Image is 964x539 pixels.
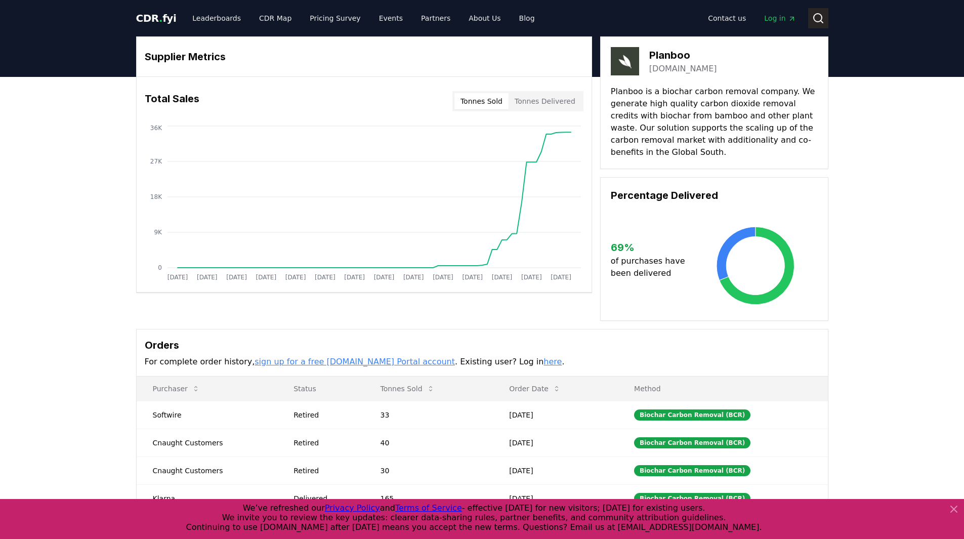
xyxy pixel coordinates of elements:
a: Blog [511,9,543,27]
h3: Supplier Metrics [145,49,583,64]
td: 30 [364,457,493,484]
nav: Main [700,9,804,27]
td: Softwire [137,401,278,429]
a: CDR.fyi [136,11,177,25]
tspan: [DATE] [491,274,512,281]
td: Klarna [137,484,278,512]
button: Tonnes Sold [454,93,509,109]
td: 40 [364,429,493,457]
tspan: [DATE] [196,274,217,281]
a: Pricing Survey [302,9,368,27]
td: Cnaught Customers [137,457,278,484]
td: [DATE] [493,457,618,484]
tspan: [DATE] [433,274,453,281]
a: Events [371,9,411,27]
div: Biochar Carbon Removal (BCR) [634,409,750,421]
div: Biochar Carbon Removal (BCR) [634,493,750,504]
tspan: [DATE] [403,274,424,281]
button: Tonnes Delivered [509,93,581,109]
h3: Total Sales [145,91,199,111]
td: Cnaught Customers [137,429,278,457]
tspan: [DATE] [344,274,365,281]
tspan: [DATE] [373,274,394,281]
tspan: [DATE] [285,274,306,281]
div: Delivered [294,493,356,504]
button: Order Date [501,379,569,399]
tspan: [DATE] [462,274,483,281]
h3: Planboo [649,48,717,63]
td: 33 [364,401,493,429]
tspan: 27K [150,158,162,165]
div: Retired [294,438,356,448]
tspan: [DATE] [256,274,276,281]
div: Biochar Carbon Removal (BCR) [634,465,750,476]
a: sign up for a free [DOMAIN_NAME] Portal account [255,357,455,366]
p: Planboo is a biochar carbon removal company. We generate high quality carbon dioxide removal cred... [611,86,818,158]
tspan: 0 [158,264,162,271]
tspan: 9K [154,229,162,236]
div: Retired [294,410,356,420]
span: . [159,12,162,24]
tspan: [DATE] [315,274,336,281]
img: Planboo-logo [611,47,639,75]
a: Contact us [700,9,754,27]
a: Leaderboards [184,9,249,27]
h3: 69 % [611,240,693,255]
td: [DATE] [493,429,618,457]
tspan: [DATE] [167,274,188,281]
tspan: [DATE] [226,274,247,281]
a: About Us [460,9,509,27]
button: Tonnes Sold [372,379,442,399]
h3: Percentage Delivered [611,188,818,203]
td: [DATE] [493,401,618,429]
tspan: [DATE] [551,274,571,281]
a: Partners [413,9,458,27]
div: Retired [294,466,356,476]
a: here [543,357,562,366]
button: Purchaser [145,379,208,399]
h3: Orders [145,338,820,353]
a: Log in [756,9,804,27]
p: Status [285,384,356,394]
span: CDR fyi [136,12,177,24]
tspan: [DATE] [521,274,542,281]
div: Biochar Carbon Removal (BCR) [634,437,750,448]
tspan: 18K [150,193,162,200]
a: [DOMAIN_NAME] [649,63,717,75]
p: Method [626,384,819,394]
nav: Main [184,9,542,27]
td: 165 [364,484,493,512]
p: of purchases have been delivered [611,255,693,279]
span: Log in [764,13,795,23]
tspan: 36K [150,125,162,132]
a: CDR Map [251,9,300,27]
p: For complete order history, . Existing user? Log in . [145,356,820,368]
td: [DATE] [493,484,618,512]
